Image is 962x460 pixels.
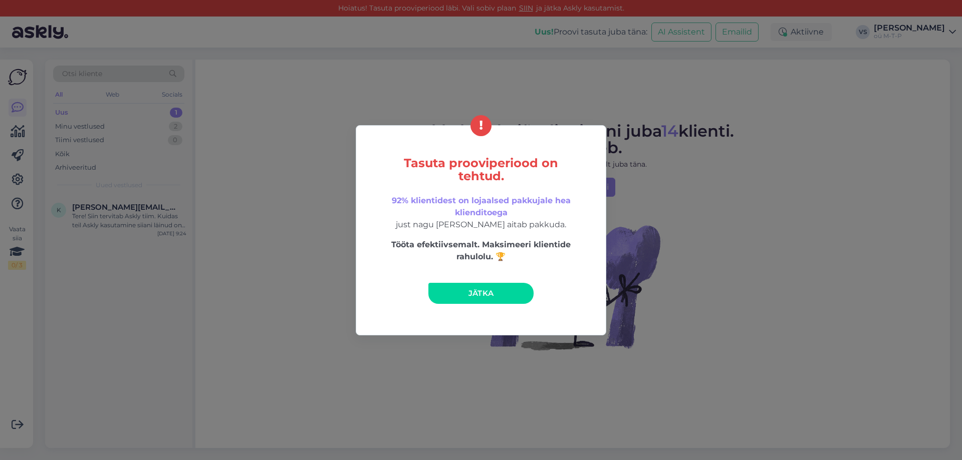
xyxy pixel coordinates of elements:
[377,195,585,231] p: just nagu [PERSON_NAME] aitab pakkuda.
[377,239,585,263] p: Tööta efektiivsemalt. Maksimeeri klientide rahulolu. 🏆
[377,157,585,183] h5: Tasuta prooviperiood on tehtud.
[468,288,494,298] span: Jätka
[428,283,534,304] a: Jätka
[392,196,571,217] span: 92% klientidest on lojaalsed pakkujale hea klienditoega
